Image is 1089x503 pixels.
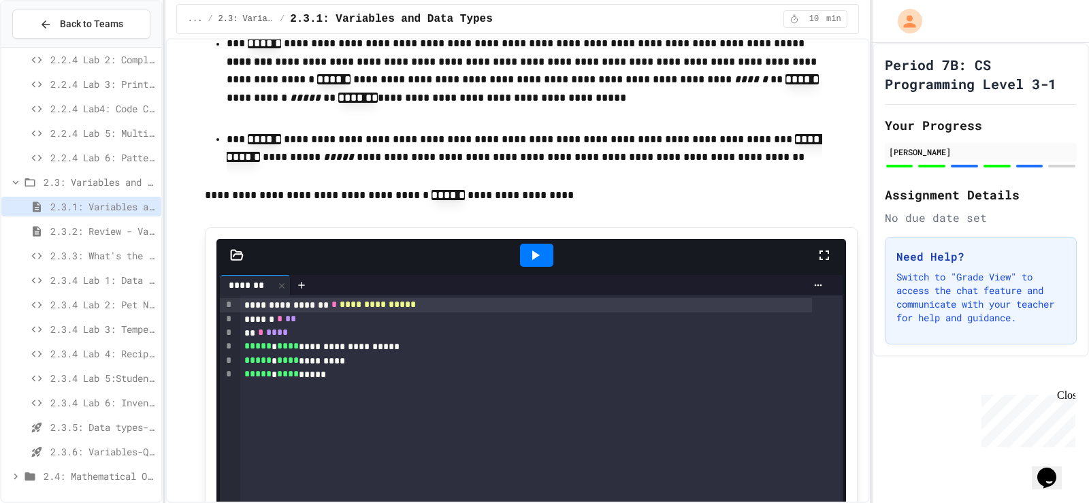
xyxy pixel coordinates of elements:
[885,116,1077,135] h2: Your Progress
[290,11,493,27] span: 2.3.1: Variables and Data Types
[50,420,156,434] span: 2.3.5: Data types-Quiz
[896,270,1065,325] p: Switch to "Grade View" to access the chat feature and communicate with your teacher for help and ...
[280,14,285,25] span: /
[50,77,156,91] span: 2.2.4 Lab 3: Print Statement Repair
[976,389,1075,447] iframe: chat widget
[50,248,156,263] span: 2.3.3: What's the Type?
[50,297,156,312] span: 2.3.4 Lab 2: Pet Name Keeper
[188,14,203,25] span: ...
[885,210,1077,226] div: No due date set
[50,52,156,67] span: 2.2.4 Lab 2: Complete the Greeting
[885,55,1077,93] h1: Period 7B: CS Programming Level 3-1
[885,185,1077,204] h2: Assignment Details
[208,14,212,25] span: /
[826,14,841,25] span: min
[883,5,926,37] div: My Account
[50,199,156,214] span: 2.3.1: Variables and Data Types
[50,224,156,238] span: 2.3.2: Review - Variables and Data Types
[44,469,156,483] span: 2.4: Mathematical Operators
[5,5,94,86] div: Chat with us now!Close
[889,146,1073,158] div: [PERSON_NAME]
[50,101,156,116] span: 2.2.4 Lab4: Code Commentary Creator
[44,175,156,189] span: 2.3: Variables and Data Types
[1032,449,1075,489] iframe: chat widget
[50,395,156,410] span: 2.3.4 Lab 6: Inventory Organizer
[50,371,156,385] span: 2.3.4 Lab 5:Student ID Scanner
[12,10,150,39] button: Back to Teams
[60,17,123,31] span: Back to Teams
[896,248,1065,265] h3: Need Help?
[803,14,825,25] span: 10
[218,14,274,25] span: 2.3: Variables and Data Types
[50,346,156,361] span: 2.3.4 Lab 4: Recipe Calculator
[50,126,156,140] span: 2.2.4 Lab 5: Multi-Print Message
[50,444,156,459] span: 2.3.6: Variables-Quiz
[50,273,156,287] span: 2.3.4 Lab 1: Data Mix-Up Fix
[50,322,156,336] span: 2.3.4 Lab 3: Temperature Converter
[50,150,156,165] span: 2.2.4 Lab 6: Pattern Display Challenge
